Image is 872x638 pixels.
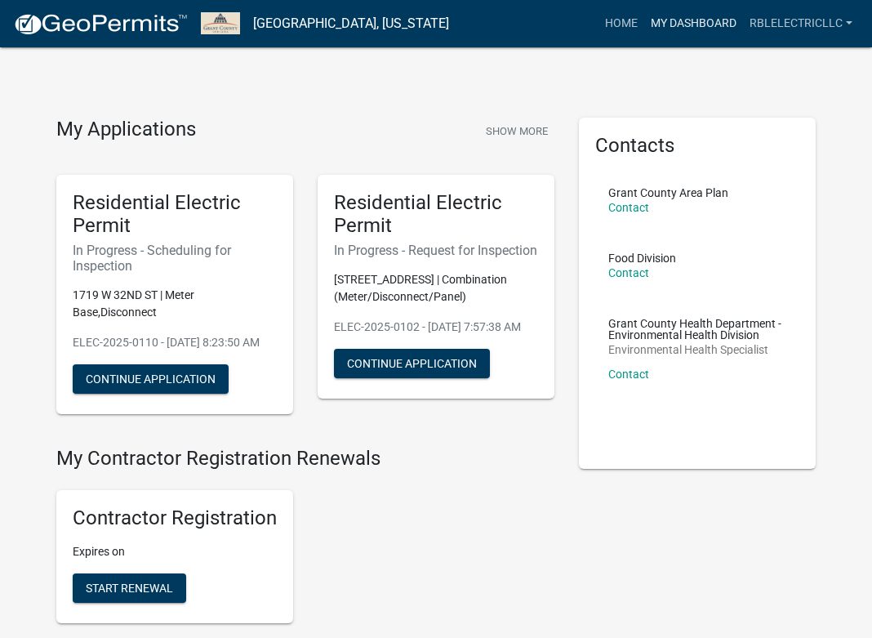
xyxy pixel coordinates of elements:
[595,134,799,158] h5: Contacts
[73,191,277,239] h5: Residential Electric Permit
[56,447,554,636] wm-registration-list-section: My Contractor Registration Renewals
[598,8,644,39] a: Home
[253,10,449,38] a: [GEOGRAPHIC_DATA], [US_STATE]
[334,319,538,336] p: ELEC-2025-0102 - [DATE] 7:57:38 AM
[334,271,538,306] p: [STREET_ADDRESS] | Combination (Meter/Disconnect/Panel)
[608,252,676,264] p: Food Division
[334,191,538,239] h5: Residential Electric Permit
[608,266,649,279] a: Contact
[73,543,277,560] p: Expires on
[56,447,554,471] h4: My Contractor Registration Renewals
[73,573,186,603] button: Start Renewal
[334,349,490,378] button: Continue Application
[73,364,229,394] button: Continue Application
[479,118,554,145] button: Show More
[334,243,538,258] h6: In Progress - Request for Inspection
[644,8,743,39] a: My Dashboard
[608,187,728,199] p: Grant County Area Plan
[73,506,277,530] h5: Contractor Registration
[73,243,277,274] h6: In Progress - Scheduling for Inspection
[743,8,859,39] a: rblelectricllc
[73,334,277,351] p: ELEC-2025-0110 - [DATE] 8:23:50 AM
[73,287,277,321] p: 1719 W 32ND ST | Meter Base,Disconnect
[608,368,649,381] a: Contact
[201,12,240,34] img: Grant County, Indiana
[56,118,196,142] h4: My Applications
[86,582,173,595] span: Start Renewal
[608,344,786,355] p: Environmental Health Specialist
[608,318,786,341] p: Grant County Health Department - Environmental Health Division
[608,201,649,214] a: Contact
